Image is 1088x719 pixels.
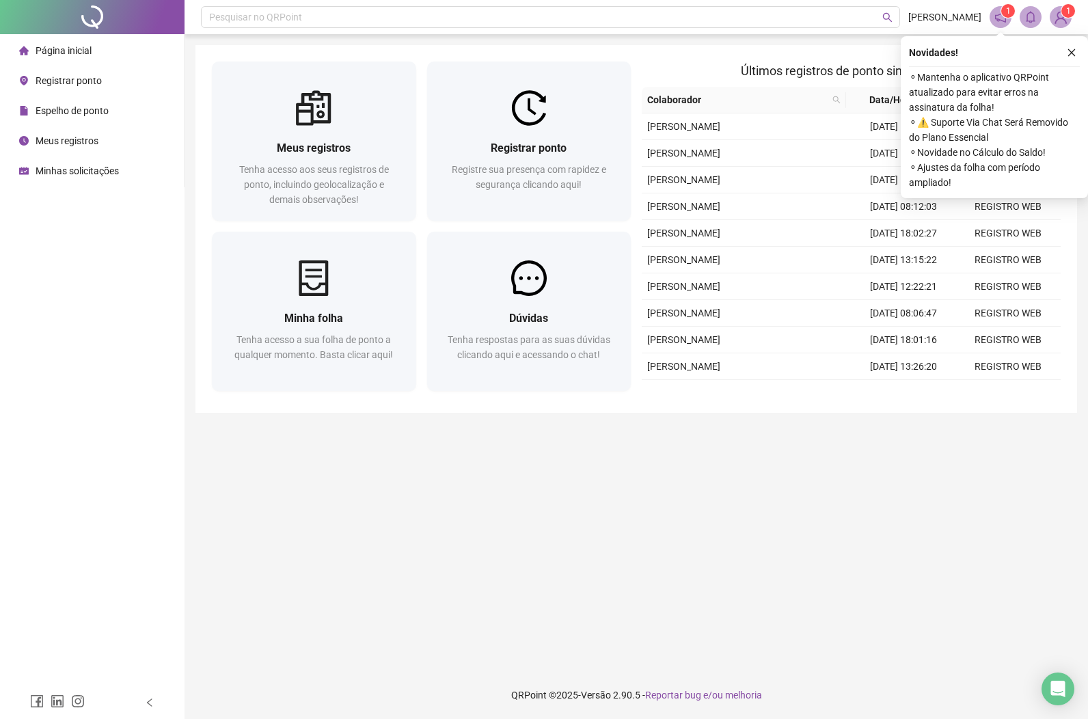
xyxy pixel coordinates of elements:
td: REGISTRO WEB [956,273,1061,300]
span: Meus registros [277,141,351,154]
span: ⚬ Mantenha o aplicativo QRPoint atualizado para evitar erros na assinatura da folha! [909,70,1080,115]
td: REGISTRO WEB [956,193,1061,220]
span: left [145,698,154,707]
span: file [19,106,29,116]
span: clock-circle [19,136,29,146]
td: REGISTRO WEB [956,353,1061,380]
a: Registrar pontoRegistre sua presença com rapidez e segurança clicando aqui! [427,62,631,221]
span: ⚬ Novidade no Cálculo do Saldo! [909,145,1080,160]
span: ⚬ Ajustes da folha com período ampliado! [909,160,1080,190]
span: 1 [1066,6,1071,16]
a: Minha folhaTenha acesso a sua folha de ponto a qualquer momento. Basta clicar aqui! [212,232,416,391]
span: Versão [581,690,611,701]
td: [DATE] 12:25:10 [852,380,956,407]
span: Tenha acesso aos seus registros de ponto, incluindo geolocalização e demais observações! [239,164,389,205]
span: Registre sua presença com rapidez e segurança clicando aqui! [452,164,606,190]
span: Minhas solicitações [36,165,119,176]
span: home [19,46,29,55]
td: REGISTRO WEB [956,247,1061,273]
span: [PERSON_NAME] [647,361,720,372]
span: [PERSON_NAME] [647,121,720,132]
span: instagram [71,694,85,708]
span: schedule [19,166,29,176]
th: Data/Hora [846,87,949,113]
span: bell [1024,11,1037,23]
span: [PERSON_NAME] [647,174,720,185]
span: [PERSON_NAME] [647,281,720,292]
a: Meus registrosTenha acesso aos seus registros de ponto, incluindo geolocalização e demais observa... [212,62,416,221]
td: [DATE] 08:06:47 [852,300,956,327]
span: [PERSON_NAME] [647,201,720,212]
img: 87487 [1050,7,1071,27]
span: 1 [1006,6,1011,16]
span: Colaborador [647,92,827,107]
td: REGISTRO WEB [956,327,1061,353]
footer: QRPoint © 2025 - 2.90.5 - [185,671,1088,719]
td: REGISTRO WEB [956,220,1061,247]
span: Novidades ! [909,45,958,60]
span: search [830,90,843,110]
td: [DATE] 13:26:20 [852,353,956,380]
td: [DATE] 18:02:27 [852,220,956,247]
span: [PERSON_NAME] [647,308,720,318]
td: [DATE] 13:30:30 [852,140,956,167]
span: environment [19,76,29,85]
span: ⚬ ⚠️ Suporte Via Chat Será Removido do Plano Essencial [909,115,1080,145]
span: [PERSON_NAME] [647,228,720,239]
span: linkedin [51,694,64,708]
td: [DATE] 08:12:03 [852,193,956,220]
span: Registrar ponto [36,75,102,86]
td: REGISTRO WEB [956,380,1061,407]
span: close [1067,48,1076,57]
td: [DATE] 18:01:16 [852,327,956,353]
span: Dúvidas [509,312,548,325]
span: [PERSON_NAME] [647,148,720,159]
span: Data/Hora [852,92,932,107]
span: notification [994,11,1007,23]
td: [DATE] 12:42:42 [852,167,956,193]
span: Página inicial [36,45,92,56]
span: Tenha acesso a sua folha de ponto a qualquer momento. Basta clicar aqui! [234,334,393,360]
span: search [832,96,841,104]
div: Open Intercom Messenger [1042,673,1074,705]
td: [DATE] 13:15:22 [852,247,956,273]
span: Registrar ponto [491,141,567,154]
span: [PERSON_NAME] [908,10,981,25]
td: [DATE] 12:22:21 [852,273,956,300]
sup: 1 [1001,4,1015,18]
td: [DATE] 18:09:08 [852,113,956,140]
span: [PERSON_NAME] [647,254,720,265]
a: DúvidasTenha respostas para as suas dúvidas clicando aqui e acessando o chat! [427,232,631,391]
td: REGISTRO WEB [956,300,1061,327]
span: Espelho de ponto [36,105,109,116]
span: Reportar bug e/ou melhoria [645,690,762,701]
span: [PERSON_NAME] [647,334,720,345]
span: Minha folha [284,312,343,325]
span: facebook [30,694,44,708]
span: search [882,12,893,23]
span: Tenha respostas para as suas dúvidas clicando aqui e acessando o chat! [448,334,610,360]
span: Meus registros [36,135,98,146]
span: Últimos registros de ponto sincronizados [741,64,962,78]
sup: Atualize o seu contato no menu Meus Dados [1061,4,1075,18]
